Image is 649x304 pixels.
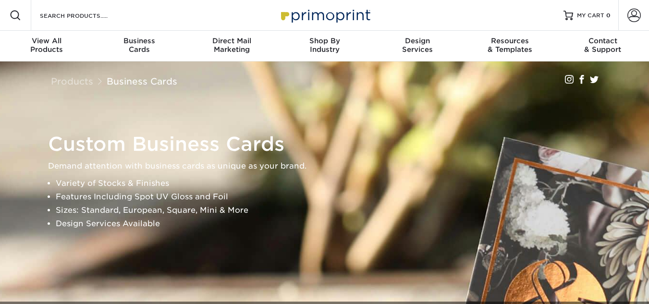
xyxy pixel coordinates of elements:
[48,133,610,156] h1: Custom Business Cards
[93,31,185,61] a: BusinessCards
[48,159,610,173] p: Demand attention with business cards as unique as your brand.
[185,36,278,45] span: Direct Mail
[371,36,464,45] span: Design
[185,36,278,54] div: Marketing
[56,177,610,190] li: Variety of Stocks & Finishes
[56,217,610,231] li: Design Services Available
[278,36,371,54] div: Industry
[93,36,185,45] span: Business
[278,31,371,61] a: Shop ByIndustry
[464,36,556,54] div: & Templates
[185,31,278,61] a: Direct MailMarketing
[51,76,93,86] a: Products
[371,31,464,61] a: DesignServices
[56,204,610,217] li: Sizes: Standard, European, Square, Mini & More
[556,31,649,61] a: Contact& Support
[56,190,610,204] li: Features Including Spot UV Gloss and Foil
[556,36,649,54] div: & Support
[107,76,177,86] a: Business Cards
[464,31,556,61] a: Resources& Templates
[39,10,133,21] input: SEARCH PRODUCTS.....
[606,12,611,19] span: 0
[93,36,185,54] div: Cards
[278,36,371,45] span: Shop By
[464,36,556,45] span: Resources
[277,5,373,25] img: Primoprint
[556,36,649,45] span: Contact
[577,12,604,20] span: MY CART
[371,36,464,54] div: Services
